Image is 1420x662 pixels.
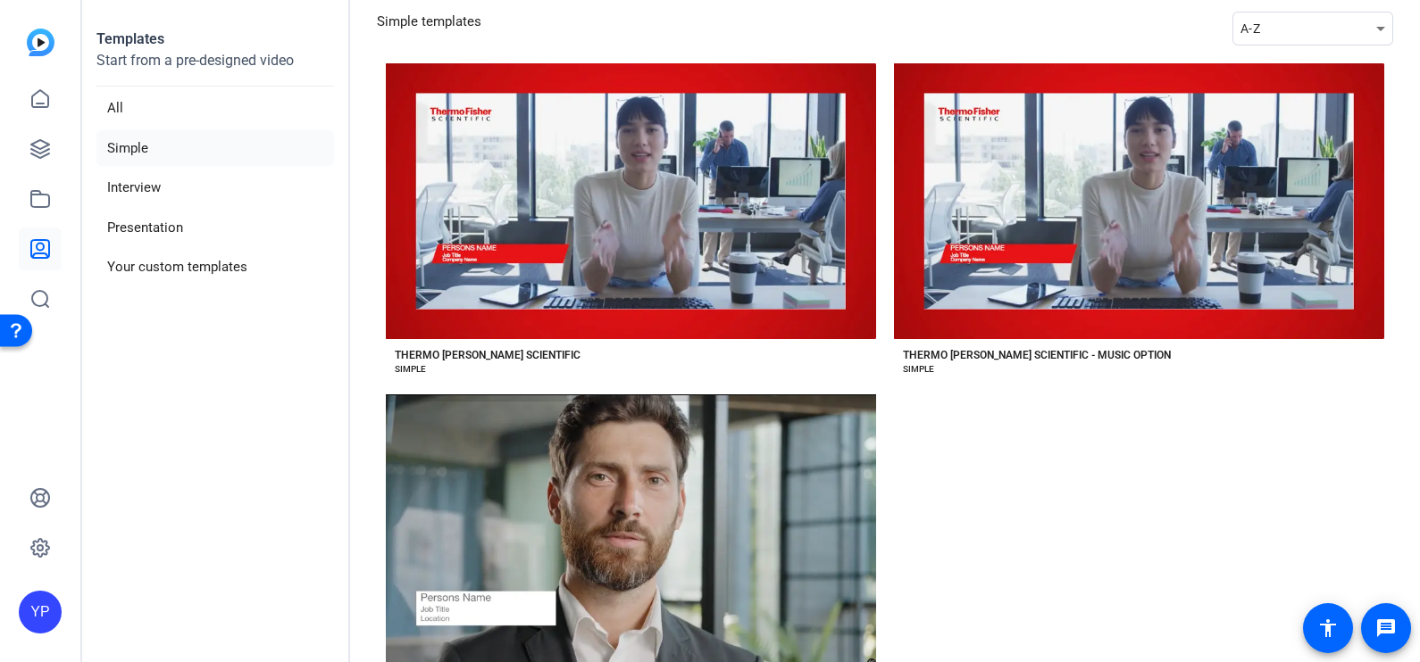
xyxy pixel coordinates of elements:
strong: Templates [96,30,164,47]
mat-icon: accessibility [1317,617,1339,639]
div: SIMPLE [903,362,934,377]
span: Preview Thermo [PERSON_NAME] Scientific - Music Option [999,195,1279,206]
li: Presentation [96,210,334,246]
h3: Simple templates [377,12,481,46]
div: THERMO [PERSON_NAME] SCIENTIFIC - MUSIC OPTION [903,348,1171,362]
li: Your custom templates [96,249,334,285]
img: blue-gradient.svg [27,29,54,56]
span: A-Z [1240,21,1260,36]
div: YP [19,591,62,633]
button: Template image [894,63,1384,339]
p: Start from a pre-designed video [96,50,334,87]
li: All [96,90,334,127]
div: SIMPLE [395,362,426,377]
li: Simple [96,130,334,167]
div: THERMO [PERSON_NAME] SCIENTIFIC [395,348,581,362]
li: Interview [96,170,334,206]
button: Template image [386,63,876,339]
span: Preview Thermo [PERSON_NAME] Scientific [527,195,735,206]
mat-icon: message [1375,617,1397,639]
span: Preview Thermo [PERSON_NAME] Scientific (2025) [510,526,753,537]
